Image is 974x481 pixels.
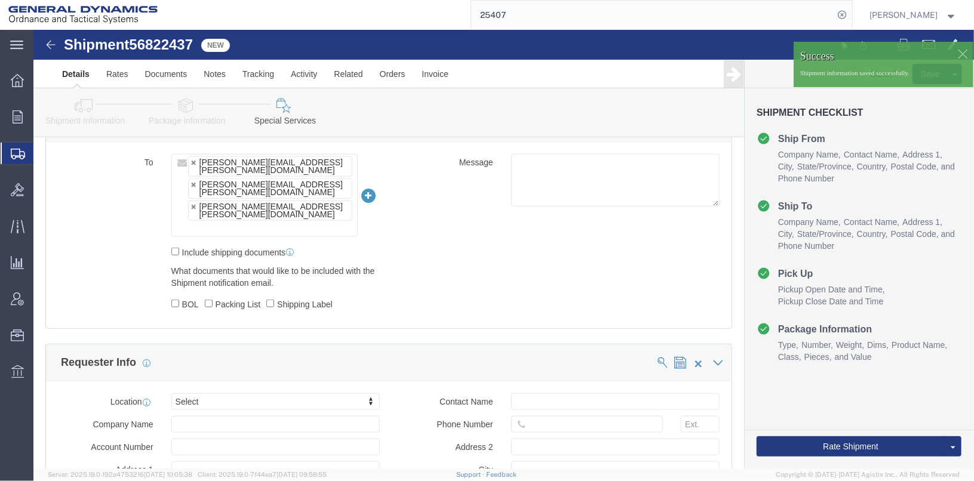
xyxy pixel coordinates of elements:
[8,6,158,24] img: logo
[471,1,834,29] input: Search for shipment number, reference number
[144,471,192,478] span: [DATE] 10:05:38
[48,471,192,478] span: Server: 2025.19.0-192a4753216
[276,471,327,478] span: [DATE] 09:58:55
[456,471,486,478] a: Support
[869,8,958,22] button: [PERSON_NAME]
[33,30,974,468] iframe: FS Legacy Container
[486,471,517,478] a: Feedback
[870,8,938,21] span: Tim Schaffer
[776,470,960,480] span: Copyright © [DATE]-[DATE] Agistix Inc., All Rights Reserved
[198,471,327,478] span: Client: 2025.19.0-7f44ea7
